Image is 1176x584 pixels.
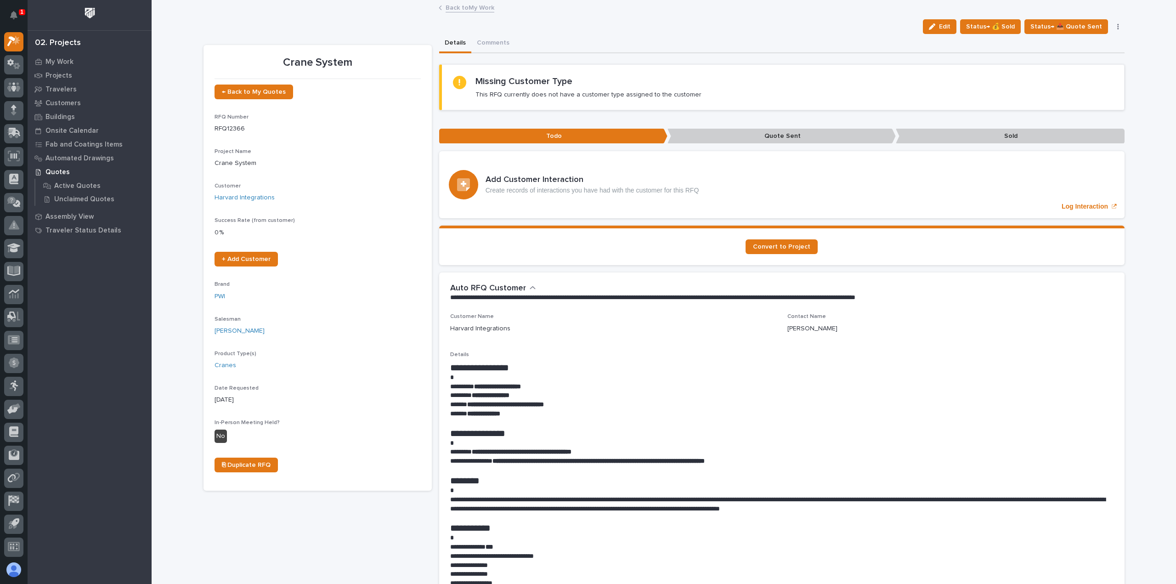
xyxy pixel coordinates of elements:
button: Notifications [4,6,23,25]
a: Log Interaction [439,151,1125,218]
p: RFQ12366 [215,124,421,134]
a: Harvard Integrations [215,193,275,203]
p: [PERSON_NAME] [787,324,837,334]
p: Harvard Integrations [450,324,510,334]
h2: Missing Customer Type [475,76,572,87]
h3: Add Customer Interaction [486,175,699,185]
a: Unclaimed Quotes [35,193,152,205]
p: My Work [45,58,73,66]
span: In-Person Meeting Held? [215,420,280,425]
span: Success Rate (from customer) [215,218,295,223]
a: Traveler Status Details [28,223,152,237]
p: Automated Drawings [45,154,114,163]
p: This RFQ currently does not have a customer type assigned to the customer [475,91,701,99]
a: + Add Customer [215,252,278,266]
span: Status→ 💰 Sold [966,21,1015,32]
p: Fab and Coatings Items [45,141,123,149]
button: Status→ 📤 Quote Sent [1024,19,1108,34]
a: My Work [28,55,152,68]
p: Buildings [45,113,75,121]
a: Buildings [28,110,152,124]
button: Details [439,34,471,53]
button: Comments [471,34,515,53]
span: Edit [939,23,950,31]
span: Date Requested [215,386,259,391]
a: Fab and Coatings Items [28,137,152,151]
span: + Add Customer [222,256,271,262]
span: Contact Name [787,314,826,319]
p: Log Interaction [1062,203,1108,210]
button: Edit [923,19,956,34]
p: Crane System [215,56,421,69]
p: Customers [45,99,81,108]
button: users-avatar [4,560,23,579]
span: Product Type(s) [215,351,256,357]
a: Automated Drawings [28,151,152,165]
span: Project Name [215,149,251,154]
a: Assembly View [28,210,152,223]
p: Sold [896,129,1124,144]
a: Customers [28,96,152,110]
div: No [215,430,227,443]
p: 0 % [215,228,421,238]
span: Salesman [215,317,241,322]
a: PWI [215,292,225,301]
p: Assembly View [45,213,94,221]
div: Notifications1 [11,11,23,26]
p: Quote Sent [667,129,896,144]
span: ← Back to My Quotes [222,89,286,95]
a: Travelers [28,82,152,96]
button: Status→ 💰 Sold [960,19,1021,34]
span: Customer [215,183,241,189]
div: 02. Projects [35,38,81,48]
a: Convert to Project [746,239,818,254]
p: Projects [45,72,72,80]
span: Convert to Project [753,244,810,250]
a: ← Back to My Quotes [215,85,293,99]
p: [DATE] [215,395,421,405]
img: Workspace Logo [81,5,98,22]
a: Projects [28,68,152,82]
span: ⎘ Duplicate RFQ [222,462,271,468]
a: ⎘ Duplicate RFQ [215,458,278,472]
span: Details [450,352,469,357]
button: Auto RFQ Customer [450,283,536,294]
a: Quotes [28,165,152,179]
a: Active Quotes [35,179,152,192]
p: Todo [439,129,667,144]
p: Active Quotes [54,182,101,190]
p: Onsite Calendar [45,127,99,135]
p: Unclaimed Quotes [54,195,114,204]
span: RFQ Number [215,114,249,120]
a: Cranes [215,361,236,370]
p: Travelers [45,85,77,94]
a: Onsite Calendar [28,124,152,137]
a: [PERSON_NAME] [215,326,265,336]
span: Brand [215,282,230,287]
p: Quotes [45,168,70,176]
h2: Auto RFQ Customer [450,283,526,294]
p: Traveler Status Details [45,227,121,235]
span: Customer Name [450,314,494,319]
p: Create records of interactions you have had with the customer for this RFQ [486,187,699,194]
a: Back toMy Work [446,2,494,12]
p: 1 [20,9,23,15]
p: Crane System [215,159,421,168]
span: Status→ 📤 Quote Sent [1030,21,1102,32]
